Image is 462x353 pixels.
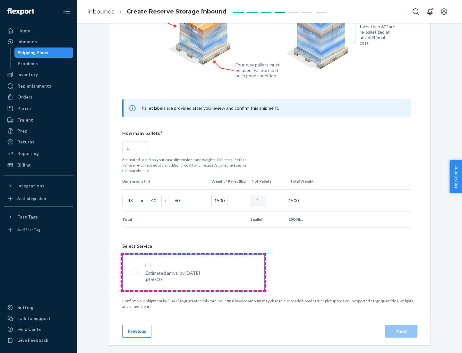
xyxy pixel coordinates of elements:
p: How many pallets? [122,130,411,136]
header: Select Service [122,243,417,249]
td: Total [122,212,209,227]
a: Shipping Plans [14,47,73,58]
p: x [141,197,143,204]
div: Help Center [17,326,43,332]
div: Next [391,328,412,334]
span: Create Reserve Storage inbound [127,8,227,15]
a: Problems [14,58,73,69]
a: Home [4,26,73,36]
a: Returns [4,137,73,147]
a: Inventory [4,69,73,80]
div: Settings [17,304,36,311]
p: $460.00 [145,276,200,283]
a: Add Integration [4,194,73,204]
div: Home [17,28,30,34]
div: Freight [17,117,33,123]
p: Confirm your shipment by [DATE] to guarantee this rate. Your final invoice amount may change due ... [122,298,417,309]
div: Replenishments [17,83,51,89]
div: Talk to Support [17,315,51,322]
th: Total Weight [287,173,326,189]
div: Reporting [17,150,39,157]
div: Integrations [17,183,44,189]
div: Fast Tags [17,214,38,220]
div: Add Integration [17,196,46,201]
td: 1 pallet [247,212,286,227]
div: Returns [17,139,34,145]
th: # of Pallets [249,173,287,189]
p: Estimated based on your case dimensions and weights. Pallets taller than 72” are re-palletized at... [122,157,251,173]
button: Open notifications [424,5,436,18]
div: Billing [17,162,30,168]
button: Give Feedback [4,335,73,345]
a: Parcel [4,103,73,114]
th: Weight / Pallet (lbs) [209,173,249,189]
div: Give Feedback [17,337,48,343]
button: Integrations [4,181,73,191]
span: Pallet labels are provided after you review and confirm this shipment. [141,105,279,111]
div: Add Fast Tag [17,227,40,232]
p: LTL [145,262,200,269]
button: Open Search Box [409,5,422,18]
a: Orders [4,92,73,102]
div: Orders [17,94,33,100]
p: Estimated arrival by [DATE] [145,270,200,276]
div: Inbounds [17,39,37,45]
div: Problems [18,60,38,67]
button: Help Center [449,160,462,193]
button: Previous [122,325,151,338]
button: Close Navigation [60,5,73,18]
button: Open account menu [438,5,450,18]
a: Inbounds [87,8,115,15]
a: Reporting [4,148,73,159]
div: Inventory [17,71,38,78]
a: Help Center [4,324,73,334]
a: Billing [4,160,73,170]
figcaption: Four-way pallets must be used. Pallets must be in good condition. [235,62,280,78]
img: Flexport logo [7,8,34,15]
th: Dimensions (in) [122,173,209,189]
span: 1500 [288,198,299,203]
button: Next [385,325,417,338]
p: x [164,197,167,204]
button: Fast Tags [4,212,73,222]
div: Prep [17,128,27,134]
td: 1500 lbs [286,212,324,227]
a: Freight [4,115,73,125]
a: Add Fast Tag [4,225,73,235]
a: Inbounds [4,37,73,47]
a: Talk to Support [4,313,73,323]
a: Replenishments [4,81,73,91]
div: Parcel [17,105,31,112]
a: Settings [4,302,73,313]
ol: breadcrumbs [82,2,232,21]
div: Shipping Plans [18,49,48,56]
a: Prep [4,126,73,136]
